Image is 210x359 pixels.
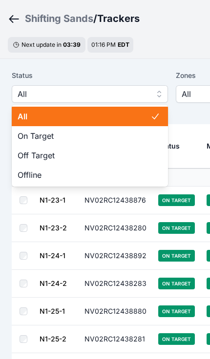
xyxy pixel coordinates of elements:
span: On Target [18,130,150,142]
span: Off Target [18,150,150,161]
button: All [12,85,168,103]
span: All [18,88,148,100]
div: All [12,105,168,187]
span: All [18,111,150,122]
span: Offline [18,169,150,181]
